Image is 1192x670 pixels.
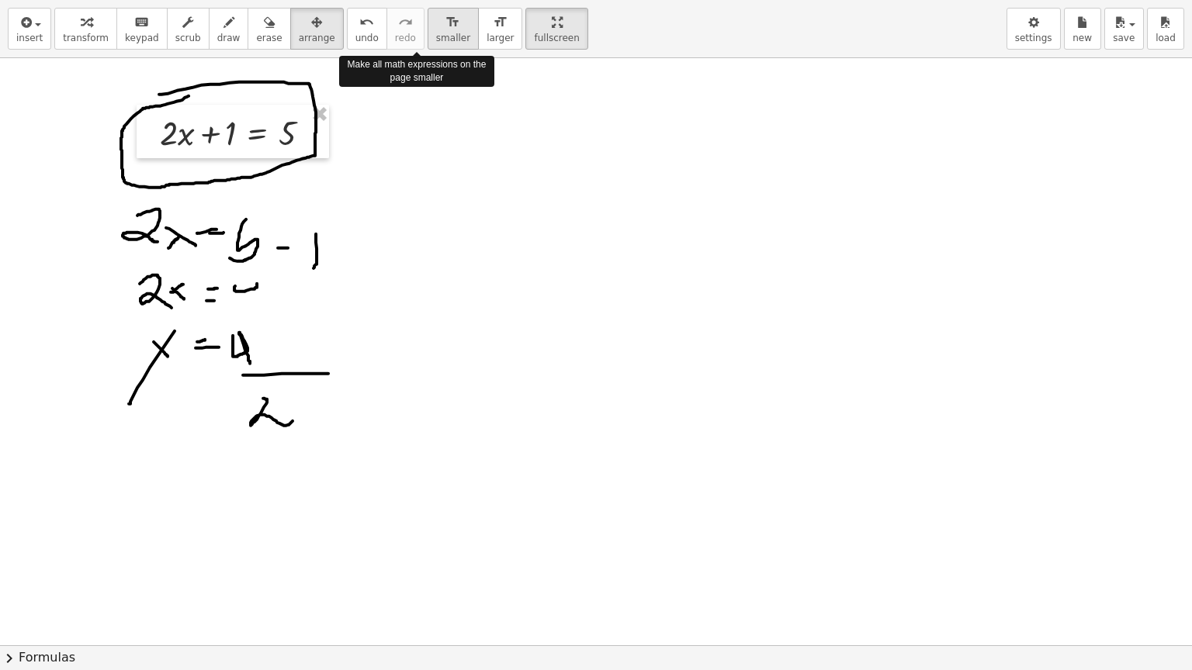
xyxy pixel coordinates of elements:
span: erase [256,33,282,43]
span: new [1072,33,1092,43]
button: format_sizelarger [478,8,522,50]
span: transform [63,33,109,43]
button: insert [8,8,51,50]
i: keyboard [134,13,149,32]
span: smaller [436,33,470,43]
span: draw [217,33,241,43]
div: Make all math expressions on the page smaller [339,56,494,87]
i: format_size [445,13,460,32]
span: load [1156,33,1176,43]
button: draw [209,8,249,50]
button: arrange [290,8,344,50]
i: format_size [493,13,508,32]
button: erase [248,8,290,50]
button: keyboardkeypad [116,8,168,50]
span: keypad [125,33,159,43]
span: scrub [175,33,201,43]
span: settings [1015,33,1052,43]
i: undo [359,13,374,32]
span: arrange [299,33,335,43]
button: settings [1007,8,1061,50]
button: save [1104,8,1144,50]
span: save [1113,33,1135,43]
button: transform [54,8,117,50]
button: redoredo [386,8,424,50]
button: undoundo [347,8,387,50]
span: fullscreen [534,33,579,43]
button: scrub [167,8,210,50]
span: larger [487,33,514,43]
button: format_sizesmaller [428,8,479,50]
span: undo [355,33,379,43]
i: redo [398,13,413,32]
span: insert [16,33,43,43]
button: new [1064,8,1101,50]
button: load [1147,8,1184,50]
button: fullscreen [525,8,587,50]
span: redo [395,33,416,43]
